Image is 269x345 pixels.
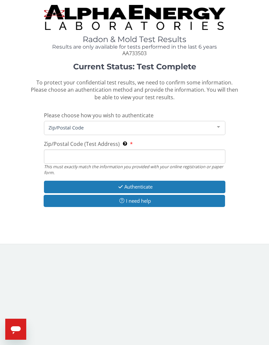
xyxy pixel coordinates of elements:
[44,164,225,176] div: This must exactly match the information you provided with your online registration or paper form.
[44,35,225,44] h1: Radon & Mold Test Results
[31,79,238,101] span: To protect your confidential test results, we need to confirm some information. Please choose an ...
[44,140,120,148] span: Zip/Postal Code (Test Address)
[122,50,147,57] span: AA733503
[73,62,196,71] strong: Current Status: Test Complete
[44,44,225,50] h4: Results are only available for tests performed in the last 6 years
[5,319,26,340] iframe: Button to launch messaging window
[44,112,154,119] span: Please choose how you wish to authenticate
[47,124,212,131] span: Zip/Postal Code
[44,5,225,30] img: TightCrop.jpg
[44,181,225,193] button: Authenticate
[44,195,225,207] button: I need help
